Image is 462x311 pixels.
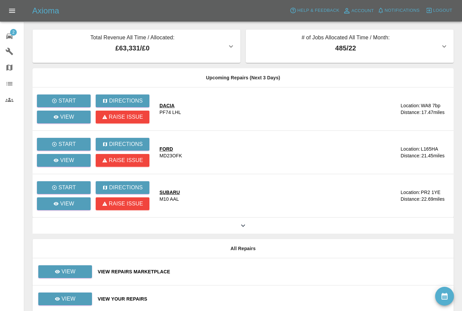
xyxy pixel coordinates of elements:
p: View [60,156,74,164]
p: Start [58,97,76,105]
div: Location: [401,146,420,152]
a: Location:WA8 7bpDistance:17.47miles [401,102,448,116]
th: Upcoming Repairs (Next 3 Days) [33,68,454,87]
a: FORDMD23OFK [159,146,395,159]
p: Directions [109,97,143,105]
button: Directions [96,138,149,151]
button: Raise issue [96,154,149,167]
p: # of Jobs Allocated All Time / Month: [251,34,440,43]
p: Directions [109,140,143,148]
div: M10 AAL [159,196,179,202]
a: View [37,111,91,123]
div: Location: [401,189,420,196]
div: 17.47 miles [421,109,448,116]
button: Open drawer [4,3,20,19]
h5: Axioma [32,5,59,16]
p: View [61,295,76,303]
a: View Repairs Marketplace [98,268,448,275]
button: Total Revenue All Time / Allocated:£63,331/£0 [33,30,240,63]
p: Raise issue [109,113,143,121]
div: MD23OFK [159,152,182,159]
button: Logout [424,5,454,16]
button: Directions [96,181,149,194]
button: Start [37,138,91,151]
div: Distance: [401,109,421,116]
p: Raise issue [109,200,143,208]
span: Account [352,7,374,15]
p: View [60,113,74,121]
a: SUBARUM10 AAL [159,189,395,202]
div: Distance: [401,152,421,159]
p: Directions [109,184,143,192]
span: Logout [433,7,452,14]
p: 485 / 22 [251,43,440,53]
p: Start [58,184,76,192]
p: View [61,268,76,276]
div: FORD [159,146,182,152]
div: 21.45 miles [421,152,448,159]
button: Raise issue [96,111,149,123]
button: availability [435,287,454,306]
button: Notifications [376,5,421,16]
a: Account [341,5,376,16]
span: Help & Feedback [297,7,339,14]
button: Directions [96,94,149,107]
button: Raise issue [96,197,149,210]
a: View [38,293,92,305]
p: Total Revenue All Time / Allocated: [38,34,227,43]
button: # of Jobs Allocated All Time / Month:485/22 [246,30,454,63]
th: All Repairs [33,239,454,258]
a: View [37,197,91,210]
div: PF74 LHL [159,109,181,116]
span: Notifications [385,7,420,14]
div: PR2 1YE [421,189,441,196]
a: View [38,265,92,278]
div: Distance: [401,196,421,202]
p: Raise issue [109,156,143,164]
button: Start [37,94,91,107]
div: L165HA [421,146,438,152]
button: Help & Feedback [288,5,341,16]
a: Location:PR2 1YEDistance:22.69miles [401,189,448,202]
a: View [38,269,92,274]
p: Start [58,140,76,148]
div: SUBARU [159,189,180,196]
a: DACIAPF74 LHL [159,102,395,116]
p: £63,331 / £0 [38,43,227,53]
div: 22.69 miles [421,196,448,202]
a: View Your Repairs [98,296,448,302]
div: WA8 7bp [421,102,440,109]
span: 2 [10,29,17,36]
p: View [60,200,74,208]
a: View [38,296,92,301]
div: Location: [401,102,420,109]
div: DACIA [159,102,181,109]
button: Start [37,181,91,194]
a: Location:L165HADistance:21.45miles [401,146,448,159]
a: View [37,154,91,167]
